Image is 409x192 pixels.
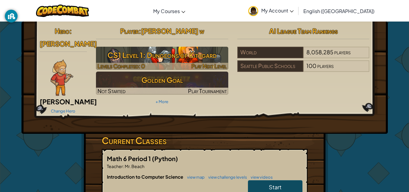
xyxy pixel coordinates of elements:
[5,10,18,22] button: GoGuardian Privacy Information
[306,49,333,56] span: 8,058,285
[139,27,141,35] span: :
[306,62,316,69] span: 100
[317,62,334,69] span: players
[237,66,370,73] a: Seattle Public Schools100players
[205,175,247,180] a: view challenge levels
[269,27,338,35] span: AI League Team Rankings
[107,155,152,162] span: Math 6 Period 1
[300,3,378,19] a: English ([GEOGRAPHIC_DATA])
[261,7,294,14] span: My Account
[334,49,351,56] span: players
[96,47,228,70] a: Play Next Level
[245,1,297,20] a: My Account
[124,163,144,169] span: Mr. Beach
[269,184,282,190] span: Start
[96,73,228,87] h3: Golden Goal
[51,109,75,113] a: Change Hero
[141,27,204,35] span: [PERSON_NAME] w
[51,59,73,96] img: Ned-Fulmer-Pose.png
[107,163,123,169] span: Teacher
[237,47,303,58] div: World
[97,87,126,94] span: Not Started
[96,48,228,62] h3: CS1 Level 1: Dungeons of Kithgard
[96,72,228,95] img: Golden Goal
[97,62,145,69] span: Levels Completed: 0
[303,8,374,14] span: English ([GEOGRAPHIC_DATA])
[153,8,180,14] span: My Courses
[123,163,124,169] span: :
[40,97,97,106] span: [PERSON_NAME]
[188,87,227,94] span: Play Tournament
[55,27,69,35] span: Hero
[150,3,188,19] a: My Courses
[102,134,308,147] h3: Current Classes
[156,99,168,104] a: + More
[237,60,303,72] div: Seattle Public Schools
[36,5,89,17] img: CodeCombat logo
[191,62,227,69] span: Play Next Level
[107,174,184,180] span: Introduction to Computer Science
[40,39,97,48] span: [PERSON_NAME]
[120,27,139,35] span: Player
[248,6,258,16] img: avatar
[96,47,228,70] img: CS1 Level 1: Dungeons of Kithgard
[152,155,178,162] span: (Python)
[184,175,205,180] a: view map
[237,52,370,59] a: World8,058,285players
[248,175,273,180] a: view videos
[96,72,228,95] a: Golden GoalNot StartedPlay Tournament
[69,27,72,35] span: :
